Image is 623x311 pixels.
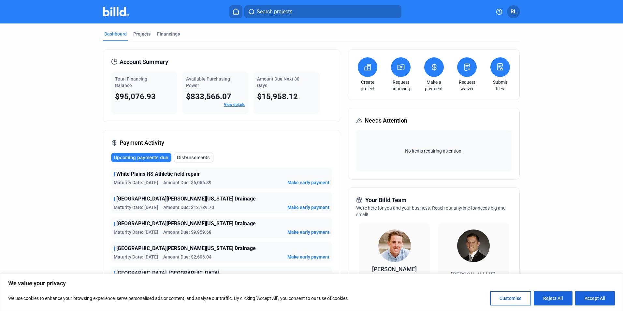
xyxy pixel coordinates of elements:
[287,254,329,260] button: Make early payment
[163,179,211,186] span: Amount Due: $6,056.89
[244,5,401,18] button: Search projects
[287,179,329,186] button: Make early payment
[177,154,210,161] span: Disbursements
[511,8,517,16] span: RL
[115,76,147,88] span: Total Financing Balance
[103,7,129,16] img: Billd Company Logo
[163,204,214,211] span: Amount Due: $18,189.70
[8,279,615,287] p: We value your privacy
[257,76,299,88] span: Amount Due Next 30 Days
[365,116,407,125] span: Needs Attention
[114,229,158,235] span: Maturity Date: [DATE]
[489,79,512,92] a: Submit files
[114,254,158,260] span: Maturity Date: [DATE]
[104,31,127,37] div: Dashboard
[163,254,211,260] span: Amount Due: $2,606.04
[111,153,171,162] button: Upcoming payments due
[378,230,411,262] img: Relationship Manager
[116,269,219,277] span: [GEOGRAPHIC_DATA], [GEOGRAPHIC_DATA]
[224,102,245,107] a: View details
[120,57,168,67] span: Account Summary
[133,31,151,37] div: Projects
[257,8,292,16] span: Search projects
[186,92,231,101] span: $833,566.07
[114,154,168,161] span: Upcoming payments due
[359,148,509,154] span: No items requiring attention.
[423,79,445,92] a: Make a payment
[457,230,490,262] img: Territory Manager
[186,76,230,88] span: Available Purchasing Power
[116,244,256,252] span: [GEOGRAPHIC_DATA][PERSON_NAME][US_STATE] Drainage
[163,229,211,235] span: Amount Due: $9,959.68
[287,204,329,211] button: Make early payment
[389,79,412,92] a: Request financing
[490,291,531,305] button: Customise
[372,266,417,273] span: [PERSON_NAME]
[115,92,156,101] span: $95,076.93
[116,195,256,203] span: [GEOGRAPHIC_DATA][PERSON_NAME][US_STATE] Drainage
[257,92,298,101] span: $15,958.12
[456,79,478,92] a: Request waiver
[157,31,180,37] div: Financings
[356,79,379,92] a: Create project
[534,291,572,305] button: Reject All
[120,138,164,147] span: Payment Activity
[365,196,407,205] span: Your Billd Team
[8,294,349,302] p: We use cookies to enhance your browsing experience, serve personalised ads or content, and analys...
[287,229,329,235] button: Make early payment
[356,205,506,217] span: We're here for you and your business. Reach out anytime for needs big and small!
[575,291,615,305] button: Accept All
[114,204,158,211] span: Maturity Date: [DATE]
[116,170,200,178] span: White Plains HS Athletic field repair
[174,153,213,162] button: Disbursements
[114,179,158,186] span: Maturity Date: [DATE]
[451,271,496,278] span: [PERSON_NAME]
[507,5,520,18] button: RL
[116,220,256,228] span: [GEOGRAPHIC_DATA][PERSON_NAME][US_STATE] Drainage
